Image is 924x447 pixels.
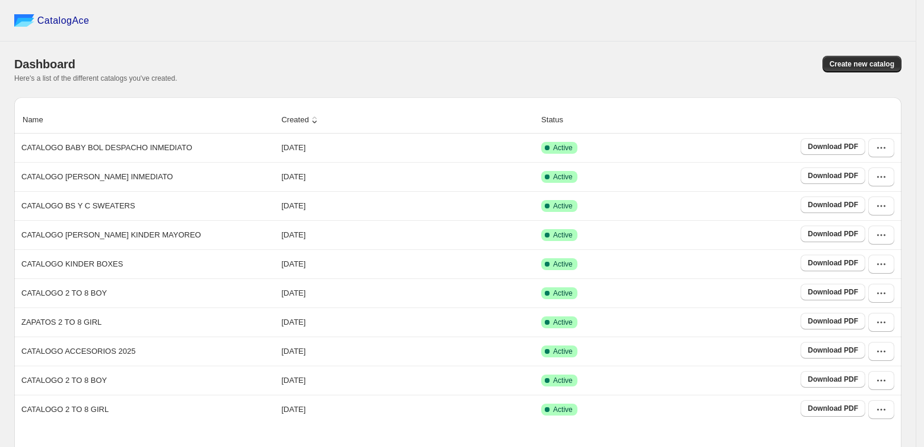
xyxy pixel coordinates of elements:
td: [DATE] [278,220,538,249]
span: Download PDF [808,200,858,210]
span: Download PDF [808,316,858,326]
td: [DATE] [278,366,538,395]
span: Download PDF [808,345,858,355]
td: [DATE] [278,162,538,191]
button: Create new catalog [823,56,901,72]
span: Active [553,230,573,240]
a: Download PDF [801,226,865,242]
span: Active [553,259,573,269]
span: Download PDF [808,229,858,239]
span: CatalogAce [37,15,90,27]
a: Download PDF [801,255,865,271]
a: Download PDF [801,313,865,329]
p: CATALOGO [PERSON_NAME] INMEDIATO [21,171,173,183]
span: Download PDF [808,375,858,384]
span: Download PDF [808,171,858,180]
span: Dashboard [14,58,75,71]
span: Download PDF [808,287,858,297]
td: [DATE] [278,134,538,162]
a: Download PDF [801,400,865,417]
td: [DATE] [278,337,538,366]
p: CATALOGO 2 TO 8 BOY [21,375,107,386]
td: [DATE] [278,278,538,307]
span: Active [553,405,573,414]
a: Download PDF [801,342,865,359]
p: CATALOGO KINDER BOXES [21,258,123,270]
p: CATALOGO BABY BOL DESPACHO INMEDIATO [21,142,192,154]
p: CATALOGO ACCESORIOS 2025 [21,345,135,357]
span: Active [553,347,573,356]
td: [DATE] [278,191,538,220]
span: Active [553,376,573,385]
span: Active [553,143,573,153]
button: Name [21,109,57,131]
p: CATALOGO BS Y C SWEATERS [21,200,135,212]
a: Download PDF [801,167,865,184]
button: Status [539,109,577,131]
p: CATALOGO 2 TO 8 GIRL [21,404,109,416]
span: Download PDF [808,404,858,413]
span: Here's a list of the different catalogs you've created. [14,74,177,83]
p: CATALOGO 2 TO 8 BOY [21,287,107,299]
span: Active [553,289,573,298]
a: Download PDF [801,196,865,213]
td: [DATE] [278,249,538,278]
a: Download PDF [801,371,865,388]
p: CATALOGO [PERSON_NAME] KINDER MAYOREO [21,229,201,241]
button: Created [280,109,322,131]
span: Download PDF [808,142,858,151]
span: Create new catalog [830,59,894,69]
span: Download PDF [808,258,858,268]
img: catalog ace [14,14,34,27]
span: Active [553,201,573,211]
td: [DATE] [278,307,538,337]
a: Download PDF [801,138,865,155]
p: ZAPATOS 2 TO 8 GIRL [21,316,101,328]
span: Active [553,172,573,182]
span: Active [553,318,573,327]
a: Download PDF [801,284,865,300]
td: [DATE] [278,395,538,424]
